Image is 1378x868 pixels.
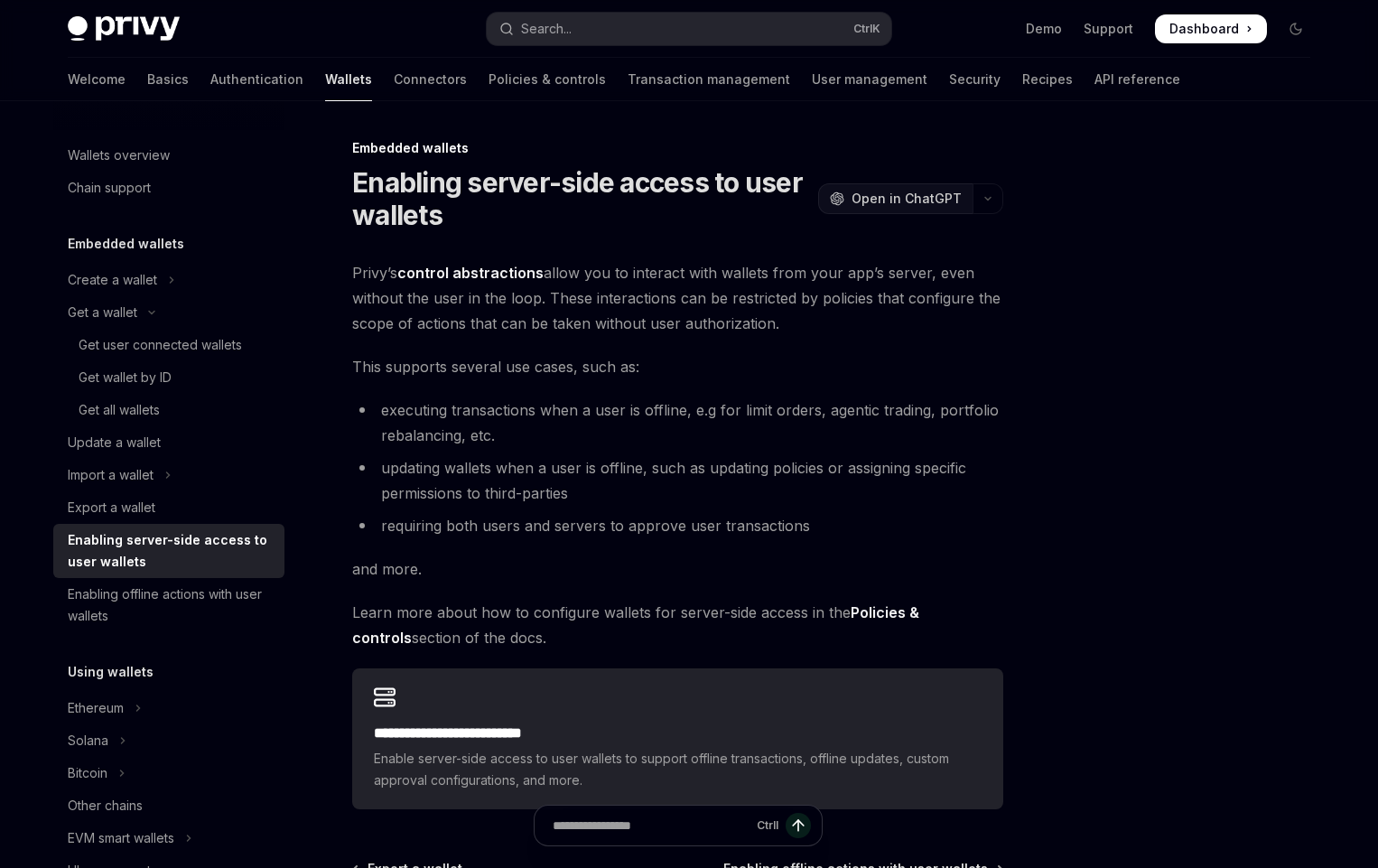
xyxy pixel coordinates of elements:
a: Enabling server-side access to user wallets [53,524,284,578]
a: Other chains [53,789,284,822]
a: Authentication [210,58,303,101]
span: Open in ChatGPT [852,190,962,208]
div: Update a wallet [68,432,161,453]
span: Dashboard [1169,20,1239,38]
span: This supports several use cases, such as: [352,354,1003,379]
button: Open in ChatGPT [818,183,973,214]
div: Get wallet by ID [79,367,172,388]
span: Learn more about how to configure wallets for server-side access in the section of the docs. [352,600,1003,650]
a: Get all wallets [53,394,284,426]
a: User management [812,58,927,101]
li: executing transactions when a user is offline, e.g for limit orders, agentic trading, portfolio r... [352,397,1003,448]
a: Connectors [394,58,467,101]
a: Demo [1026,20,1062,38]
h5: Embedded wallets [68,233,184,255]
div: Enabling offline actions with user wallets [68,583,274,627]
button: Toggle Ethereum section [53,692,284,724]
h5: Using wallets [68,661,154,683]
div: Bitcoin [68,762,107,784]
img: dark logo [68,16,180,42]
a: Welcome [68,58,126,101]
a: Dashboard [1155,14,1267,43]
button: Send message [786,813,811,838]
div: EVM smart wallets [68,827,174,849]
div: Embedded wallets [352,139,1003,157]
a: Support [1084,20,1133,38]
button: Toggle Import a wallet section [53,459,284,491]
a: Get wallet by ID [53,361,284,394]
a: control abstractions [397,264,544,283]
div: Import a wallet [68,464,154,486]
li: requiring both users and servers to approve user transactions [352,513,1003,538]
div: Get a wallet [68,302,137,323]
div: Get user connected wallets [79,334,242,356]
li: updating wallets when a user is offline, such as updating policies or assigning specific permissi... [352,455,1003,506]
div: Solana [68,730,108,751]
div: Ethereum [68,697,124,719]
div: Search... [521,18,572,40]
div: Create a wallet [68,269,157,291]
div: Export a wallet [68,497,155,518]
button: Toggle Get a wallet section [53,296,284,329]
button: Toggle EVM smart wallets section [53,822,284,854]
a: Recipes [1022,58,1073,101]
input: Ask a question... [553,806,750,845]
div: Get all wallets [79,399,160,421]
div: Chain support [68,177,151,199]
a: Basics [147,58,189,101]
a: Chain support [53,172,284,204]
a: Export a wallet [53,491,284,524]
span: Enable server-side access to user wallets to support offline transactions, offline updates, custo... [374,748,982,791]
span: Privy’s allow you to interact with wallets from your app’s server, even without the user in the l... [352,260,1003,336]
a: Enabling offline actions with user wallets [53,578,284,632]
h1: Enabling server-side access to user wallets [352,166,811,231]
span: Ctrl K [853,22,880,36]
a: Wallets overview [53,139,284,172]
a: API reference [1094,58,1180,101]
button: Toggle Create a wallet section [53,264,284,296]
button: Toggle dark mode [1281,14,1310,43]
a: Security [949,58,1001,101]
button: Toggle Solana section [53,724,284,757]
a: Wallets [325,58,372,101]
button: Open search [487,13,891,45]
a: Policies & controls [489,58,606,101]
button: Toggle Bitcoin section [53,757,284,789]
div: Enabling server-side access to user wallets [68,529,274,573]
a: Transaction management [628,58,790,101]
span: and more. [352,556,1003,582]
a: Get user connected wallets [53,329,284,361]
a: Update a wallet [53,426,284,459]
div: Other chains [68,795,143,817]
div: Wallets overview [68,145,170,166]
